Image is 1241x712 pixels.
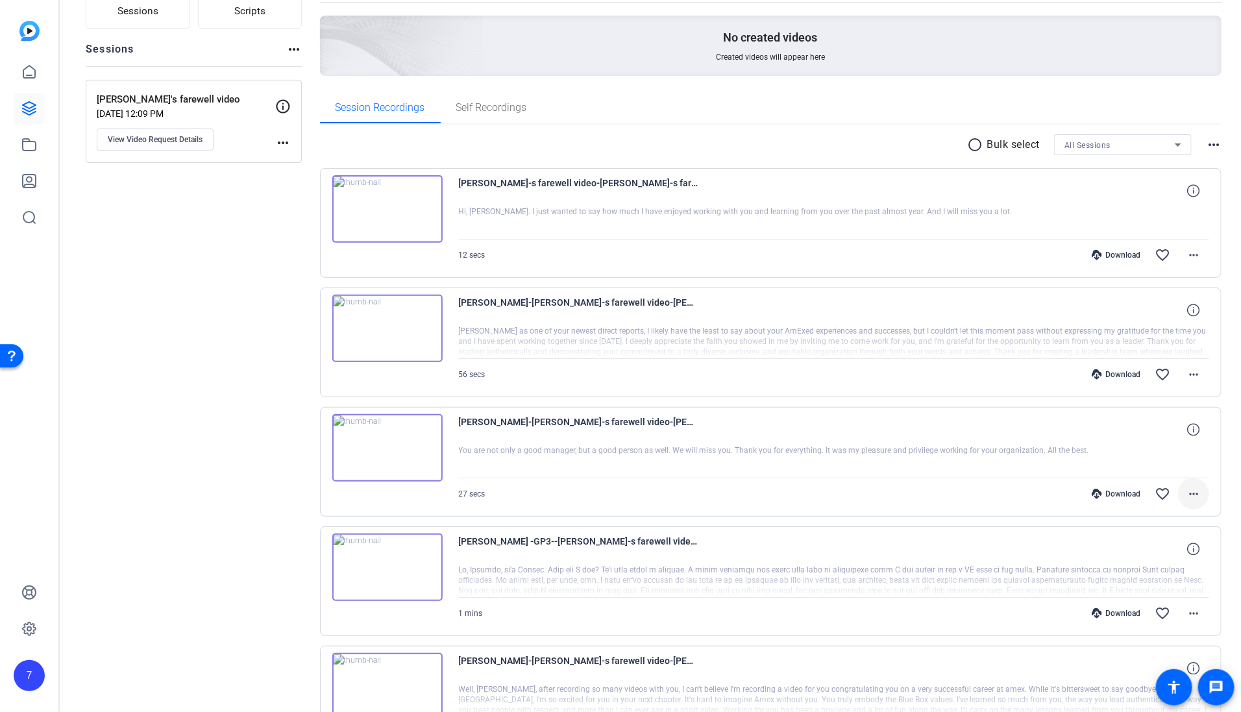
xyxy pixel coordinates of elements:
[459,175,699,206] span: [PERSON_NAME]-s farewell video-[PERSON_NAME]-s farewell video-1759243462363-webcam
[459,653,699,684] span: [PERSON_NAME]-[PERSON_NAME]-s farewell video-[PERSON_NAME]-s farewell video-1757695844919-webcam
[97,92,275,107] p: [PERSON_NAME]'s farewell video
[459,489,485,498] span: 27 secs
[117,4,158,19] span: Sessions
[716,52,825,62] span: Created videos will appear here
[724,30,818,45] p: No created videos
[234,4,265,19] span: Scripts
[1186,606,1201,621] mat-icon: more_horiz
[1186,367,1201,382] mat-icon: more_horiz
[86,42,134,66] h2: Sessions
[332,295,443,362] img: thumb-nail
[987,137,1040,153] p: Bulk select
[19,21,40,41] img: blue-gradient.svg
[14,660,45,691] div: 7
[1155,247,1170,263] mat-icon: favorite_border
[456,103,527,113] span: Self Recordings
[1209,680,1224,695] mat-icon: message
[332,175,443,243] img: thumb-nail
[1186,247,1201,263] mat-icon: more_horiz
[1155,367,1170,382] mat-icon: favorite_border
[286,42,302,57] mat-icon: more_horiz
[1166,680,1182,695] mat-icon: accessibility
[1085,250,1147,260] div: Download
[97,108,275,119] p: [DATE] 12:09 PM
[275,135,291,151] mat-icon: more_horiz
[97,129,214,151] button: View Video Request Details
[108,134,203,145] span: View Video Request Details
[336,103,425,113] span: Session Recordings
[968,137,987,153] mat-icon: radio_button_unchecked
[459,414,699,445] span: [PERSON_NAME]-[PERSON_NAME]-s farewell video-[PERSON_NAME]-s farewell video-1758283986979-webcam
[459,251,485,260] span: 12 secs
[1186,486,1201,502] mat-icon: more_horiz
[459,534,699,565] span: [PERSON_NAME] -GP3--[PERSON_NAME]-s farewell video-[PERSON_NAME]-s farewell video-1757971286331-w...
[1085,489,1147,499] div: Download
[332,414,443,482] img: thumb-nail
[332,534,443,601] img: thumb-nail
[1064,141,1111,150] span: All Sessions
[1206,137,1222,153] mat-icon: more_horiz
[1155,606,1170,621] mat-icon: favorite_border
[1085,608,1147,619] div: Download
[459,609,483,618] span: 1 mins
[459,295,699,326] span: [PERSON_NAME]-[PERSON_NAME]-s farewell video-[PERSON_NAME]-s farewell video-1758574722285-webcam
[1085,369,1147,380] div: Download
[459,370,485,379] span: 56 secs
[1155,486,1170,502] mat-icon: favorite_border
